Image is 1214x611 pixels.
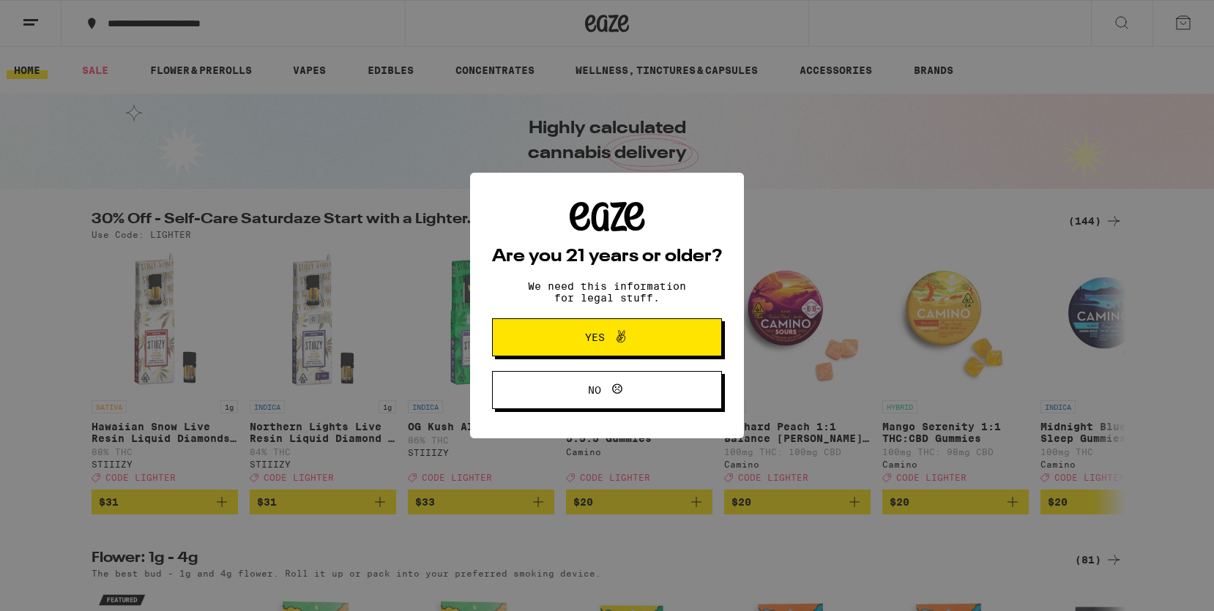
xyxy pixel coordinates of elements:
[492,371,722,409] button: No
[515,280,699,304] p: We need this information for legal stuff.
[585,332,605,342] span: Yes
[492,318,722,356] button: Yes
[492,248,722,266] h2: Are you 21 years or older?
[588,385,601,395] span: No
